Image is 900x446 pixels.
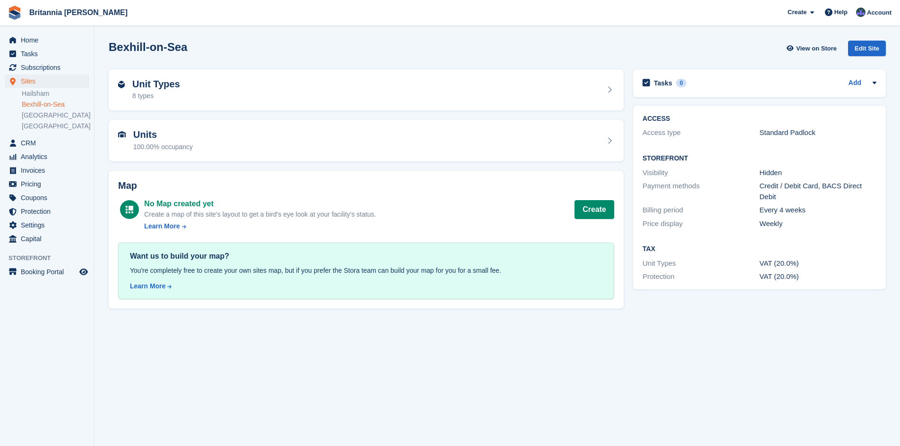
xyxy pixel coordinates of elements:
[118,81,125,88] img: unit-type-icn-2b2737a686de81e16bb02015468b77c625bbabd49415b5ef34ead5e3b44a266d.svg
[144,198,376,210] div: No Map created yet
[643,271,759,282] div: Protection
[78,266,89,278] a: Preview store
[760,219,876,229] div: Weekly
[22,89,89,98] a: Hailsham
[26,5,131,20] a: Britannia [PERSON_NAME]
[8,6,22,20] img: stora-icon-8386f47178a22dfd0bd8f6a31ec36ba5ce8667c1dd55bd0f319d3a0aa187defe.svg
[574,200,614,219] button: Create
[760,205,876,216] div: Every 4 weeks
[788,8,806,17] span: Create
[9,253,94,263] span: Storefront
[5,191,89,204] a: menu
[848,41,886,60] a: Edit Site
[643,258,759,269] div: Unit Types
[856,8,866,17] img: Lee Cradock
[130,251,602,262] div: Want us to build your map?
[5,177,89,191] a: menu
[5,34,89,47] a: menu
[796,44,837,53] span: View on Store
[5,75,89,88] a: menu
[760,271,876,282] div: VAT (20.0%)
[144,221,376,231] a: Learn More
[118,131,126,138] img: unit-icn-7be61d7bf1b0ce9d3e12c5938cc71ed9869f7b940bace4675aadf7bd6d80202e.svg
[643,115,876,123] h2: ACCESS
[109,41,188,53] h2: Bexhill-on-Sea
[5,232,89,245] a: menu
[760,168,876,178] div: Hidden
[109,120,624,161] a: Units 100.00% occupancy
[849,78,861,89] a: Add
[21,191,77,204] span: Coupons
[22,100,89,109] a: Bexhill-on-Sea
[21,177,77,191] span: Pricing
[643,181,759,202] div: Payment methods
[654,79,672,87] h2: Tasks
[643,245,876,253] h2: Tax
[5,150,89,163] a: menu
[643,168,759,178] div: Visibility
[21,232,77,245] span: Capital
[5,265,89,278] a: menu
[22,111,89,120] a: [GEOGRAPHIC_DATA]
[643,219,759,229] div: Price display
[21,47,77,60] span: Tasks
[643,127,759,138] div: Access type
[760,127,876,138] div: Standard Padlock
[785,41,840,56] a: View on Store
[144,210,376,219] div: Create a map of this site's layout to get a bird's eye look at your facility's status.
[109,69,624,111] a: Unit Types 8 types
[867,8,891,17] span: Account
[130,266,602,276] div: You're completely free to create your own sites map, but if you prefer the Stora team can build y...
[21,150,77,163] span: Analytics
[643,205,759,216] div: Billing period
[643,155,876,162] h2: Storefront
[130,281,602,291] a: Learn More
[848,41,886,56] div: Edit Site
[834,8,848,17] span: Help
[22,122,89,131] a: [GEOGRAPHIC_DATA]
[676,79,687,87] div: 0
[5,47,89,60] a: menu
[5,205,89,218] a: menu
[5,164,89,177] a: menu
[132,79,180,90] h2: Unit Types
[5,219,89,232] a: menu
[21,265,77,278] span: Booking Portal
[21,75,77,88] span: Sites
[21,34,77,47] span: Home
[5,136,89,150] a: menu
[21,205,77,218] span: Protection
[118,180,614,191] h2: Map
[760,258,876,269] div: VAT (20.0%)
[144,221,180,231] div: Learn More
[130,281,165,291] div: Learn More
[5,61,89,74] a: menu
[21,219,77,232] span: Settings
[21,61,77,74] span: Subscriptions
[760,181,876,202] div: Credit / Debit Card, BACS Direct Debit
[21,136,77,150] span: CRM
[132,91,180,101] div: 8 types
[126,206,133,213] img: map-icn-white-8b231986280072e83805622d3debb4903e2986e43859118e7b4002611c8ef794.svg
[133,142,193,152] div: 100.00% occupancy
[133,129,193,140] h2: Units
[21,164,77,177] span: Invoices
